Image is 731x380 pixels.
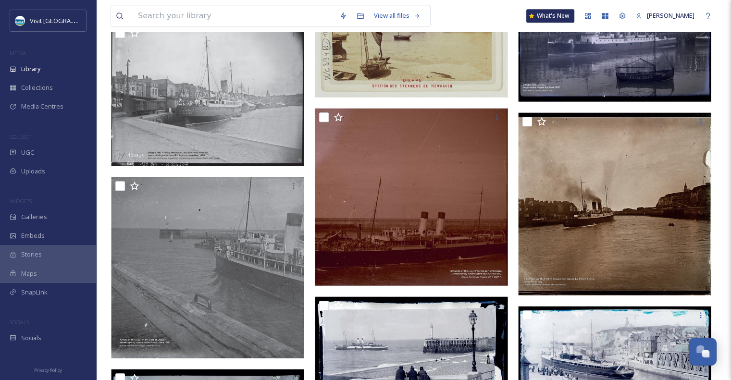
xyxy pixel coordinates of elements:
span: UGC [21,148,34,157]
span: Library [21,64,40,74]
img: Photo n° 160 900x828 mm_EN.jpg [314,108,508,286]
span: Privacy Policy [34,367,62,373]
span: Galleries [21,212,47,221]
img: Photo n° 164 900x661 mm_EN.jpg [111,24,305,167]
span: Visit [GEOGRAPHIC_DATA] and [GEOGRAPHIC_DATA] [30,16,179,25]
img: Photo n° 161 900x845 mm_EN.jpg [111,176,305,359]
span: SOCIALS [10,319,29,326]
span: Maps [21,269,37,278]
img: Capture.JPG [15,16,25,25]
a: Privacy Policy [34,364,62,375]
span: SnapLink [21,288,48,297]
span: Collections [21,83,53,92]
span: Media Centres [21,102,63,111]
a: What's New [526,9,574,23]
span: MEDIA [10,49,26,57]
span: [PERSON_NAME] [647,11,694,20]
a: View all files [369,6,425,25]
span: WIDGETS [10,197,32,205]
button: Open Chat [689,338,717,366]
span: COLLECT [10,133,30,140]
a: [PERSON_NAME] [631,6,699,25]
span: Socials [21,333,41,343]
span: Stories [21,250,42,259]
input: Search your library [133,5,335,26]
span: Uploads [21,167,45,176]
span: Embeds [21,231,45,240]
img: Photo n° 159 900x853 mm_EN.jpg [518,112,712,296]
